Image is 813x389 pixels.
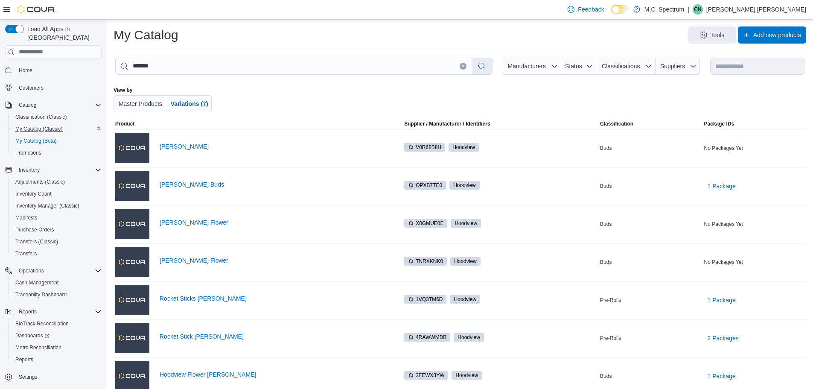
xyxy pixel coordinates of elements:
[9,248,105,260] button: Transfers
[408,181,442,189] span: QPXB7TE0
[15,371,102,382] span: Settings
[408,333,446,341] span: 4RAWWMDB
[392,120,490,127] span: Supplier / Manufacturer / Identifiers
[12,124,102,134] span: My Catalog (Classic)
[15,100,102,110] span: Catalog
[598,295,702,305] div: Pre-Rolls
[449,143,479,152] span: Hoodview
[408,371,444,379] span: 2FEWX3YW
[453,181,476,189] span: Hoodview
[12,189,55,199] a: Inventory Count
[688,26,736,44] button: Tools
[404,295,446,304] span: 1VQ3TM6D
[12,331,53,341] a: Dashboards
[660,63,685,70] span: Suppliers
[15,291,67,298] span: Traceabilty Dashboard
[708,334,739,342] span: 2 Packages
[12,342,102,353] span: Metrc Reconciliation
[15,100,40,110] button: Catalog
[24,25,102,42] span: Load All Apps in [GEOGRAPHIC_DATA]
[9,123,105,135] button: My Catalog (Classic)
[12,331,102,341] span: Dashboards
[12,319,102,329] span: BioTrack Reconciliation
[694,4,701,15] span: Cn
[2,164,105,176] button: Inventory
[9,224,105,236] button: Purchase Orders
[12,354,102,365] span: Reports
[160,181,389,188] a: [PERSON_NAME] Buds
[15,214,37,221] span: Manifests
[602,63,640,70] span: Classifications
[404,120,490,127] div: Supplier / Manufacturer / Identifiers
[596,58,656,75] button: Classifications
[9,318,105,330] button: BioTrack Reconciliation
[12,213,41,223] a: Manifests
[12,249,40,259] a: Transfers
[15,137,57,144] span: My Catalog (Beta)
[2,306,105,318] button: Reports
[12,177,102,187] span: Adjustments (Classic)
[15,83,47,93] a: Customers
[160,219,389,226] a: [PERSON_NAME] Flower
[115,120,134,127] span: Product
[171,100,208,107] span: Variations (7)
[115,285,149,315] img: Rocket Sticks Jessica Rabbit
[15,126,63,132] span: My Catalog (Classic)
[15,82,102,93] span: Customers
[12,278,102,288] span: Cash Management
[2,265,105,277] button: Operations
[15,190,52,197] span: Inventory Count
[12,136,102,146] span: My Catalog (Beta)
[115,247,149,277] img: Jessica Rabbit Flower
[119,100,162,107] span: Master Products
[19,102,36,108] span: Catalog
[454,333,484,342] span: Hoodview
[598,181,702,191] div: Buds
[15,332,50,339] span: Dashboards
[12,201,83,211] a: Inventory Manager (Classic)
[15,165,102,175] span: Inventory
[702,143,806,153] div: No Packages Yet
[12,319,72,329] a: BioTrack Reconciliation
[508,63,546,70] span: Manufacturers
[656,58,700,75] button: Suppliers
[598,219,702,229] div: Buds
[457,333,480,341] span: Hoodview
[702,257,806,267] div: No Packages Yet
[408,295,443,303] span: 1VQ3TM6D
[404,143,445,152] span: V0R68B8H
[19,85,44,91] span: Customers
[12,290,102,300] span: Traceabilty Dashboard
[2,82,105,94] button: Customers
[9,135,105,147] button: My Catalog (Beta)
[9,236,105,248] button: Transfers (Classic)
[160,143,389,150] a: [PERSON_NAME]
[708,372,736,380] span: 1 Package
[2,64,105,76] button: Home
[12,290,70,300] a: Traceabilty Dashboard
[160,257,389,264] a: [PERSON_NAME] Flower
[19,167,40,173] span: Inventory
[15,202,79,209] span: Inventory Manager (Classic)
[19,308,37,315] span: Reports
[12,124,66,134] a: My Catalog (Classic)
[9,147,105,159] button: Promotions
[9,289,105,301] button: Traceabilty Dashboard
[12,278,62,288] a: Cash Management
[15,238,58,245] span: Transfers (Classic)
[15,65,36,76] a: Home
[12,225,58,235] a: Purchase Orders
[454,295,476,303] span: Hoodview
[15,266,102,276] span: Operations
[12,112,102,122] span: Classification (Classic)
[9,330,105,342] a: Dashboards
[404,219,447,228] span: X0GMUE0E
[115,133,149,163] img: Jessica Rabbit
[9,200,105,212] button: Inventory Manager (Classic)
[12,342,65,353] a: Metrc Reconciliation
[15,165,43,175] button: Inventory
[19,67,32,74] span: Home
[2,371,105,383] button: Settings
[167,95,212,112] button: Variations (7)
[688,4,689,15] p: |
